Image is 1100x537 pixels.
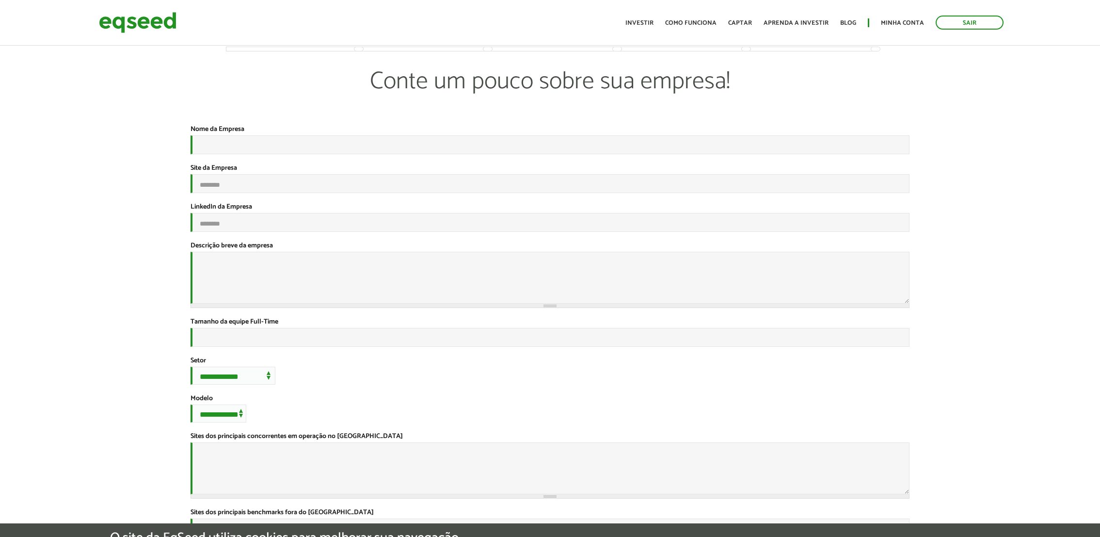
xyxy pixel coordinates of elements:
[191,509,374,516] label: Sites dos principais benchmarks fora do [GEOGRAPHIC_DATA]
[840,20,856,26] a: Blog
[191,395,213,402] label: Modelo
[764,20,829,26] a: Aprenda a investir
[191,126,244,133] label: Nome da Empresa
[191,319,278,325] label: Tamanho da equipe Full-Time
[625,20,654,26] a: Investir
[728,20,752,26] a: Captar
[99,10,176,35] img: EqSeed
[191,165,237,172] label: Site da Empresa
[881,20,924,26] a: Minha conta
[191,433,403,440] label: Sites dos principais concorrentes em operação no [GEOGRAPHIC_DATA]
[665,20,717,26] a: Como funciona
[191,204,252,211] label: LinkedIn da Empresa
[936,16,1004,30] a: Sair
[226,67,873,125] p: Conte um pouco sobre sua empresa!
[191,358,206,364] label: Setor
[191,243,273,249] label: Descrição breve da empresa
